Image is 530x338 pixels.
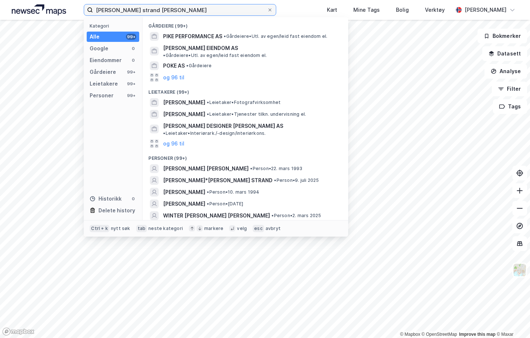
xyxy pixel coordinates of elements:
[93,4,267,15] input: Søk på adresse, matrikkel, gårdeiere, leietakere eller personer
[207,189,209,195] span: •
[493,303,530,338] div: Kontrollprogram for chat
[143,83,348,97] div: Leietakere (99+)
[126,93,136,98] div: 99+
[271,213,321,219] span: Person • 2. mars 2025
[207,189,259,195] span: Person • 10. mars 1994
[186,63,188,68] span: •
[224,33,327,39] span: Gårdeiere • Utl. av egen/leid fast eiendom el.
[224,33,226,39] span: •
[143,17,348,30] div: Gårdeiere (99+)
[493,303,530,338] iframe: Chat Widget
[482,46,527,61] button: Datasett
[207,100,281,105] span: Leietaker • Fotografvirksomhet
[111,226,130,231] div: nytt søk
[163,44,238,53] span: [PERSON_NAME] EIENDOM AS
[207,201,243,207] span: Person • [DATE]
[492,82,527,96] button: Filter
[12,4,66,15] img: logo.a4113a55bc3d86da70a041830d287a7e.svg
[98,206,135,215] div: Delete history
[400,332,420,337] a: Mapbox
[237,226,247,231] div: velg
[353,6,380,14] div: Mine Tags
[186,63,212,69] span: Gårdeiere
[250,166,252,171] span: •
[130,196,136,202] div: 0
[2,327,35,336] a: Mapbox homepage
[271,213,274,218] span: •
[425,6,445,14] div: Verktøy
[130,46,136,51] div: 0
[163,73,184,82] button: og 96 til
[126,34,136,40] div: 99+
[207,100,209,105] span: •
[253,225,264,232] div: esc
[163,110,205,119] span: [PERSON_NAME]
[274,177,276,183] span: •
[90,225,109,232] div: Ctrl + k
[163,32,222,41] span: PIKE PERFORMANCE AS
[274,177,319,183] span: Person • 9. juli 2025
[90,23,139,29] div: Kategori
[250,166,302,172] span: Person • 22. mars 1993
[126,69,136,75] div: 99+
[90,32,100,41] div: Alle
[163,164,249,173] span: [PERSON_NAME] [PERSON_NAME]
[163,53,165,58] span: •
[163,98,205,107] span: [PERSON_NAME]
[90,56,122,65] div: Eiendommer
[459,332,495,337] a: Improve this map
[163,139,184,148] button: og 96 til
[163,53,267,58] span: Gårdeiere • Utl. av egen/leid fast eiendom el.
[90,79,118,88] div: Leietakere
[90,194,122,203] div: Historikk
[513,263,527,277] img: Z
[207,201,209,206] span: •
[327,6,337,14] div: Kart
[90,91,113,100] div: Personer
[130,57,136,63] div: 0
[126,81,136,87] div: 99+
[396,6,409,14] div: Bolig
[484,64,527,79] button: Analyse
[163,61,185,70] span: POKE AS
[465,6,506,14] div: [PERSON_NAME]
[422,332,457,337] a: OpenStreetMap
[163,130,165,136] span: •
[493,99,527,114] button: Tags
[163,176,273,185] span: [PERSON_NAME]*[PERSON_NAME] STRAND
[90,44,108,53] div: Google
[163,130,266,136] span: Leietaker • Interiørark./-design/interiørkons.
[163,199,205,208] span: [PERSON_NAME]
[143,150,348,163] div: Personer (99+)
[163,211,270,220] span: WINTER [PERSON_NAME] [PERSON_NAME]
[207,111,209,117] span: •
[163,188,205,197] span: [PERSON_NAME]
[207,111,306,117] span: Leietaker • Tjenester tilkn. undervisning el.
[477,29,527,43] button: Bokmerker
[204,226,223,231] div: markere
[266,226,281,231] div: avbryt
[148,226,183,231] div: neste kategori
[136,225,147,232] div: tab
[163,122,283,130] span: [PERSON_NAME] DESIGNER [PERSON_NAME] AS
[90,68,116,76] div: Gårdeiere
